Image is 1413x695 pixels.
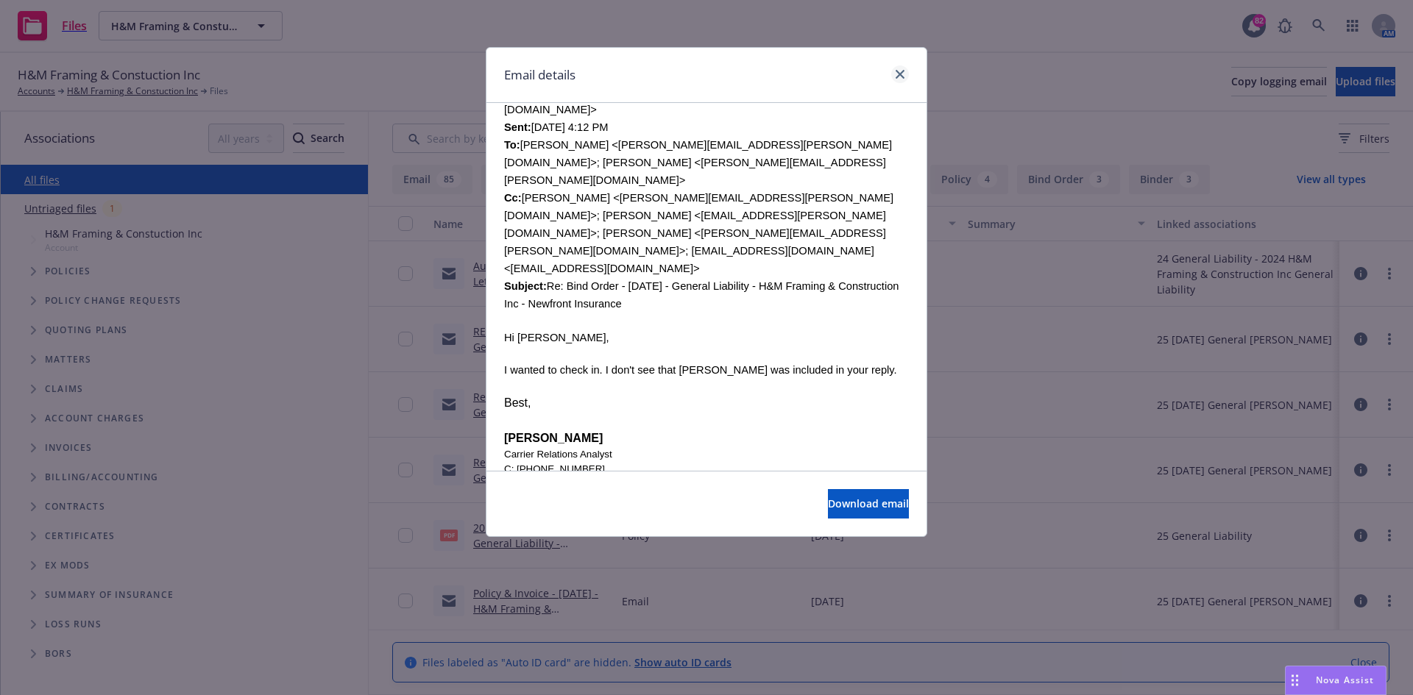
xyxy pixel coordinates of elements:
span: Nova Assist [1316,674,1374,686]
div: C: [PHONE_NUMBER] [504,462,909,477]
b: Cc: [504,192,522,204]
div: Hi [PERSON_NAME], [504,329,909,346]
h1: Email details [504,65,576,85]
div: I wanted to check in. I don't see that [PERSON_NAME] was included in your reply. [504,362,909,378]
div: Best, [504,394,909,412]
div: Carrier Relations Analyst [504,447,909,462]
b: [PERSON_NAME] [504,432,603,444]
font: [PERSON_NAME] <[PERSON_NAME][EMAIL_ADDRESS][PERSON_NAME][DOMAIN_NAME]> [DATE] 4:12 PM [PERSON_NAM... [504,86,907,310]
span: Download email [828,496,909,510]
div: Drag to move [1286,666,1304,694]
a: close [891,65,909,83]
button: Nova Assist [1285,666,1387,695]
b: Subject: [504,280,547,292]
b: To: [504,139,520,151]
button: Download email [828,489,909,518]
b: Sent: [504,121,531,133]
